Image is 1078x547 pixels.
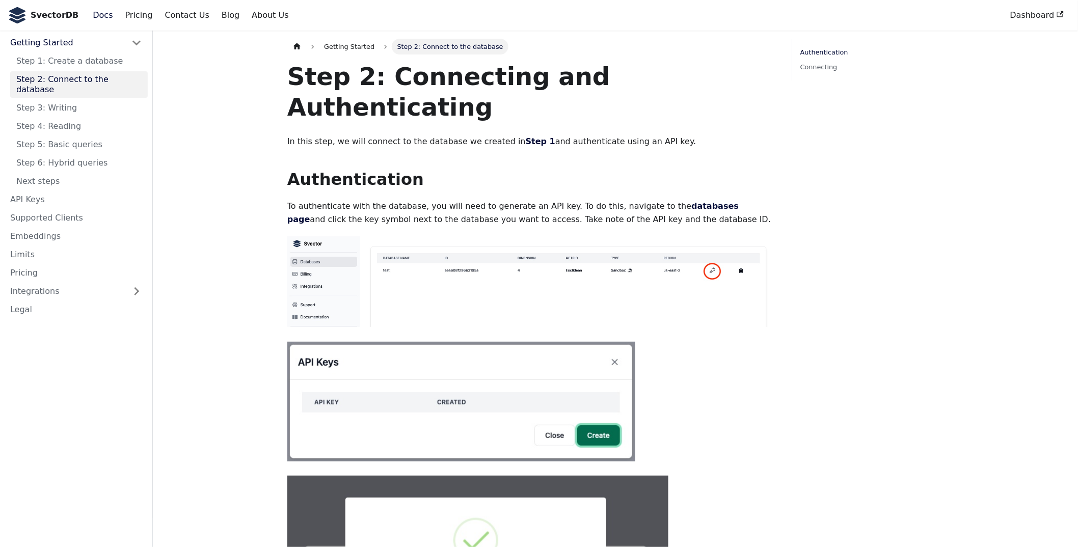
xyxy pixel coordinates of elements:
[215,7,246,24] a: Blog
[4,283,148,299] a: Integrations
[10,53,148,69] a: Step 1: Create a database
[287,201,739,224] a: databases page
[119,7,159,24] a: Pricing
[125,35,148,51] button: Collapse sidebar category 'Getting Started'
[1004,7,1070,24] a: Dashboard
[287,342,635,461] img: getting-started-api-key-modal-569aa39c9d4972662a445b27e444fb08.jpg
[10,100,148,116] a: Step 3: Writing
[8,7,26,23] img: SvectorDB Logo
[4,35,125,51] a: Getting Started
[4,302,148,318] a: Legal
[287,200,775,227] p: To authenticate with the database, you will need to generate an API key. To do this, navigate to ...
[287,169,775,189] h2: Authentication
[287,135,775,148] p: In this step, we will connect to the database we created in and authenticate using an API key.
[319,39,380,54] a: Getting Started
[4,265,148,281] a: Pricing
[287,39,775,54] nav: Breadcrumbs
[10,155,148,171] a: Step 6: Hybrid queries
[10,173,148,189] a: Next steps
[4,210,148,226] a: Supported Clients
[158,7,215,24] a: Contact Us
[287,39,307,54] a: Home page
[4,228,148,244] a: Embeddings
[800,62,939,72] a: Connecting
[31,9,78,22] b: SvectorDB
[800,47,939,58] a: Authentication
[392,39,508,54] span: Step 2: Connect to the database
[526,136,555,146] a: Step 1
[10,136,148,153] a: Step 5: Basic queries
[10,118,148,134] a: Step 4: Reading
[87,7,119,24] a: Docs
[324,43,374,50] span: Getting Started
[246,7,294,24] a: About Us
[10,71,148,98] a: Step 2: Connect to the database
[287,61,775,122] h1: Step 2: Connecting and Authenticating
[8,7,78,23] a: SvectorDB LogoSvectorDB
[4,247,148,263] a: Limits
[287,236,775,327] img: getting-started-api-key-button-e33ea12ffd94b8f9a1a282b42841081c.jpg
[4,192,148,208] a: API Keys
